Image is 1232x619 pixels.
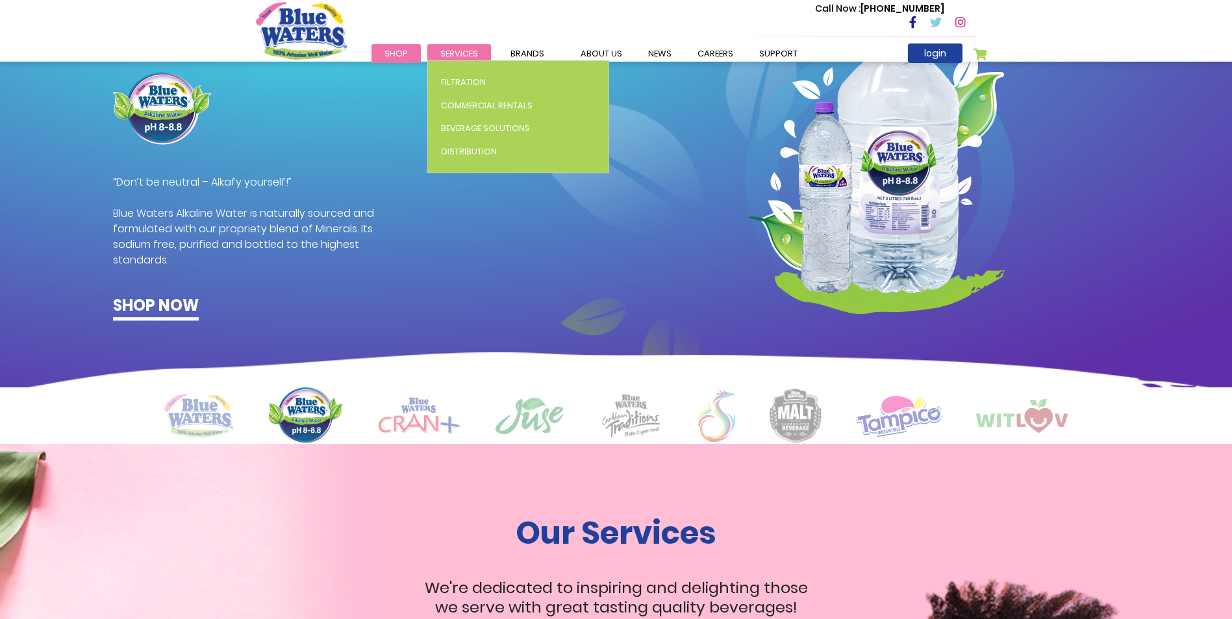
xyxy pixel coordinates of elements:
span: Services [440,47,478,60]
a: News [635,44,685,63]
a: careers [685,44,746,63]
a: about us [568,44,635,63]
a: login [908,43,962,63]
img: logo [164,394,233,437]
a: store logo [256,2,347,59]
span: Commercial Rentals [441,99,533,112]
span: Beverage Solutions [441,122,530,134]
img: logo [698,390,735,442]
img: logo [599,393,664,438]
h1: Our Services [412,515,821,552]
span: Filtration [441,76,486,88]
img: bw-bottle.png [745,27,1014,314]
span: Shop [384,47,408,60]
img: product image [113,72,211,145]
img: logo [770,388,822,443]
span: Brands [510,47,544,60]
img: logo [976,399,1068,433]
img: logo [268,387,344,444]
img: logo [494,396,564,435]
img: logo [856,394,942,437]
p: “Don’t be neutral – Alkafy yourself!” Blue Waters Alkaline Water is naturally sourced and formula... [113,175,388,268]
p: [PHONE_NUMBER] [815,2,944,16]
p: We're dedicated to inspiring and delighting those we serve with great tasting quality beverages! [412,578,821,617]
a: Shop now [113,294,199,321]
span: Distribution [441,145,497,158]
a: support [746,44,811,63]
img: logo [378,397,460,434]
span: Call Now : [815,2,861,15]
